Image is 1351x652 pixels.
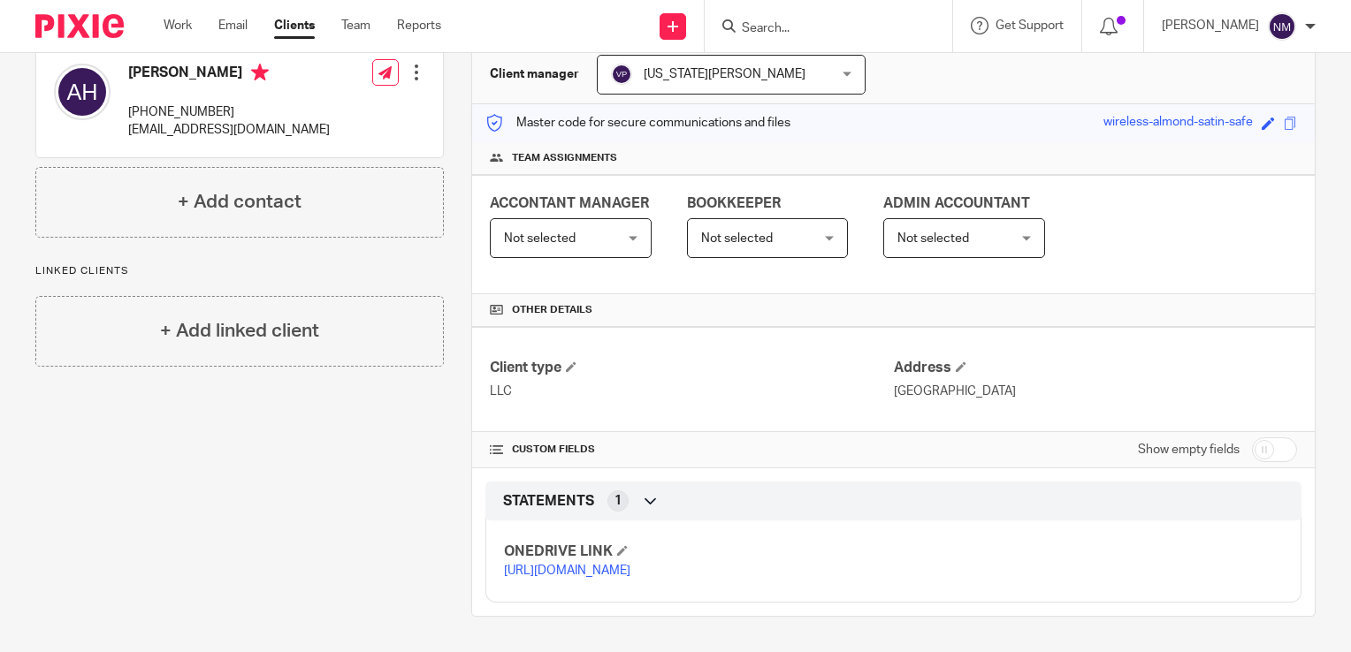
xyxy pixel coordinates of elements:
a: Reports [397,17,441,34]
span: ADMIN ACCOUNTANT [883,196,1030,210]
input: Search [740,21,899,37]
span: STATEMENTS [503,492,594,511]
a: [URL][DOMAIN_NAME] [504,565,630,577]
div: wireless-almond-satin-safe [1103,113,1253,133]
a: Team [341,17,370,34]
p: [PERSON_NAME] [1162,17,1259,34]
h4: CUSTOM FIELDS [490,443,893,457]
span: Get Support [996,19,1064,32]
span: Team assignments [512,151,617,165]
h4: + Add contact [178,188,301,216]
span: Not selected [897,232,969,245]
p: Master code for secure communications and files [485,114,790,132]
h4: [PERSON_NAME] [128,64,330,86]
a: Clients [274,17,315,34]
p: LLC [490,383,893,400]
label: Show empty fields [1138,441,1240,459]
span: Not selected [504,232,576,245]
h4: + Add linked client [160,317,319,345]
p: [PHONE_NUMBER] [128,103,330,121]
p: [EMAIL_ADDRESS][DOMAIN_NAME] [128,121,330,139]
a: Work [164,17,192,34]
span: 1 [614,492,622,510]
img: svg%3E [1268,12,1296,41]
i: Primary [251,64,269,81]
span: [US_STATE][PERSON_NAME] [644,68,805,80]
h3: Client manager [490,65,579,83]
h4: Address [894,359,1297,377]
img: svg%3E [54,64,111,120]
h4: Client type [490,359,893,377]
img: svg%3E [611,64,632,85]
span: BOOKKEEPER [687,196,781,210]
p: [GEOGRAPHIC_DATA] [894,383,1297,400]
p: Linked clients [35,264,444,278]
a: Email [218,17,248,34]
span: Other details [512,303,592,317]
span: Not selected [701,232,773,245]
img: Pixie [35,14,124,38]
span: ACCONTANT MANAGER [490,196,649,210]
h4: ONEDRIVE LINK [504,542,893,561]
